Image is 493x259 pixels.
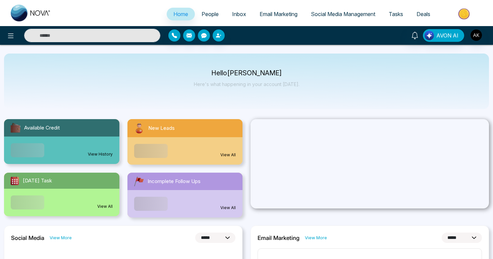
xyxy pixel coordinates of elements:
[471,29,482,41] img: User Avatar
[123,119,247,165] a: New LeadsView All
[225,8,253,20] a: Inbox
[195,8,225,20] a: People
[23,177,52,185] span: [DATE] Task
[9,175,20,186] img: todayTask.svg
[133,122,146,135] img: newLeads.svg
[423,29,464,42] button: AVON AI
[410,8,437,20] a: Deals
[11,235,44,241] h2: Social Media
[123,173,247,218] a: Incomplete Follow UpsView All
[258,235,299,241] h2: Email Marketing
[9,122,21,134] img: availableCredit.svg
[194,81,299,87] p: Here's what happening in your account [DATE].
[88,151,113,157] a: View History
[260,11,297,17] span: Email Marketing
[97,203,113,209] a: View All
[220,152,236,158] a: View All
[50,235,72,241] a: View More
[304,8,382,20] a: Social Media Management
[440,6,489,21] img: Market-place.gif
[436,31,458,39] span: AVON AI
[425,31,434,40] img: Lead Flow
[311,11,375,17] span: Social Media Management
[253,8,304,20] a: Email Marketing
[382,8,410,20] a: Tasks
[133,175,145,187] img: followUps.svg
[202,11,219,17] span: People
[220,205,236,211] a: View All
[167,8,195,20] a: Home
[305,235,327,241] a: View More
[194,70,299,76] p: Hello [PERSON_NAME]
[173,11,188,17] span: Home
[148,124,175,132] span: New Leads
[232,11,246,17] span: Inbox
[148,178,201,185] span: Incomplete Follow Ups
[417,11,430,17] span: Deals
[24,124,60,132] span: Available Credit
[389,11,403,17] span: Tasks
[11,5,51,21] img: Nova CRM Logo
